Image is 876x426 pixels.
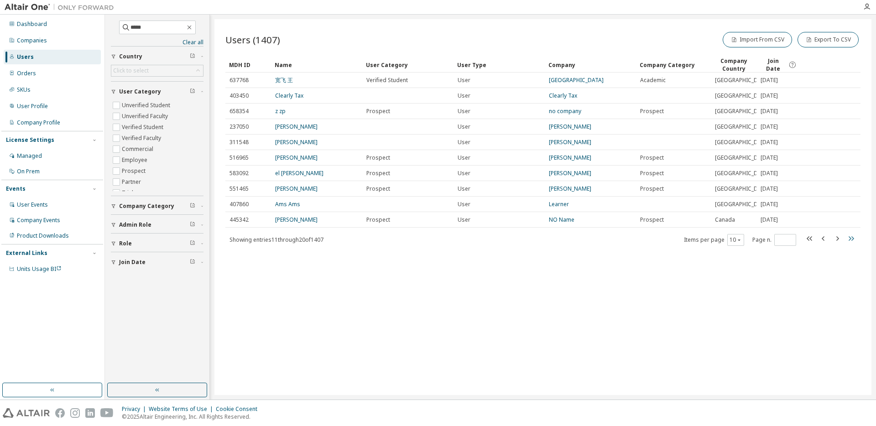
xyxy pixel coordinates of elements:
span: Role [119,240,132,247]
a: [PERSON_NAME] [549,169,591,177]
a: Clearly Tax [549,92,577,99]
span: Academic [640,77,666,84]
a: Ams Ams [275,200,300,208]
span: [DATE] [761,185,778,192]
a: [PERSON_NAME] [549,154,591,161]
div: Companies [17,37,47,44]
span: User [458,170,470,177]
span: 551465 [229,185,249,192]
span: Users (1407) [225,33,280,46]
div: Click to select [113,67,149,74]
a: NO Name [549,216,574,223]
span: [DATE] [761,154,778,161]
span: [DATE] [761,77,778,84]
p: © 2025 Altair Engineering, Inc. All Rights Reserved. [122,413,263,421]
span: 237050 [229,123,249,130]
span: Verified Student [366,77,408,84]
div: Website Terms of Use [149,405,216,413]
span: Canada [715,216,735,223]
span: 583092 [229,170,249,177]
a: [GEOGRAPHIC_DATA] [549,76,604,84]
span: Prospect [366,185,390,192]
span: Showing entries 11 through 20 of 1407 [229,236,323,244]
button: Company Category [111,196,203,216]
div: SKUs [17,86,31,94]
a: Learner [549,200,569,208]
span: 637768 [229,77,249,84]
span: [GEOGRAPHIC_DATA] [715,92,770,99]
span: 403450 [229,92,249,99]
div: User Type [457,57,541,72]
span: [DATE] [761,139,778,146]
span: [DATE] [761,123,778,130]
span: Prospect [366,216,390,223]
img: youtube.svg [100,408,114,418]
button: Admin Role [111,215,203,235]
div: Cookie Consent [216,405,263,413]
span: [DATE] [761,201,778,208]
a: [PERSON_NAME] [275,154,318,161]
span: [GEOGRAPHIC_DATA] [715,185,770,192]
span: User [458,154,470,161]
span: 311548 [229,139,249,146]
a: no company [549,107,581,115]
span: Prospect [640,154,664,161]
img: Altair One [5,3,119,12]
span: [GEOGRAPHIC_DATA] [715,123,770,130]
label: Commercial [122,144,155,155]
span: 445342 [229,216,249,223]
label: Unverified Faculty [122,111,170,122]
img: altair_logo.svg [3,408,50,418]
span: Join Date [760,57,786,73]
div: External Links [6,249,47,257]
span: Clear filter [190,88,195,95]
span: Clear filter [190,203,195,210]
label: Unverified Student [122,100,172,111]
img: linkedin.svg [85,408,95,418]
span: Prospect [366,154,390,161]
div: Company Country [714,57,753,73]
span: 516965 [229,154,249,161]
a: Clearly Tax [275,92,303,99]
span: Clear filter [190,259,195,266]
a: el [PERSON_NAME] [275,169,323,177]
a: [PERSON_NAME] [275,123,318,130]
a: [PERSON_NAME] [275,138,318,146]
span: Prospect [640,108,664,115]
div: Users [17,53,34,61]
span: Clear filter [190,240,195,247]
button: Export To CSV [798,32,859,47]
a: Clear all [111,39,203,46]
img: instagram.svg [70,408,80,418]
span: 407860 [229,201,249,208]
label: Verified Faculty [122,133,163,144]
a: [PERSON_NAME] [275,216,318,223]
span: User [458,123,470,130]
img: facebook.svg [55,408,65,418]
div: License Settings [6,136,54,144]
span: [GEOGRAPHIC_DATA] [715,154,770,161]
div: User Category [366,57,450,72]
button: Country [111,47,203,67]
a: [PERSON_NAME] [549,138,591,146]
span: [GEOGRAPHIC_DATA] [715,139,770,146]
label: Trial [122,187,135,198]
span: [GEOGRAPHIC_DATA] [715,201,770,208]
span: [GEOGRAPHIC_DATA] [715,77,770,84]
span: User Category [119,88,161,95]
span: User [458,77,470,84]
label: Employee [122,155,149,166]
label: Prospect [122,166,147,177]
div: Name [275,57,359,72]
button: User Category [111,82,203,102]
span: Clear filter [190,221,195,229]
span: User [458,108,470,115]
span: User [458,92,470,99]
span: User [458,201,470,208]
button: Role [111,234,203,254]
div: Events [6,185,26,192]
span: Clear filter [190,53,195,60]
label: Verified Student [122,122,165,133]
span: [DATE] [761,170,778,177]
span: Company Category [119,203,174,210]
